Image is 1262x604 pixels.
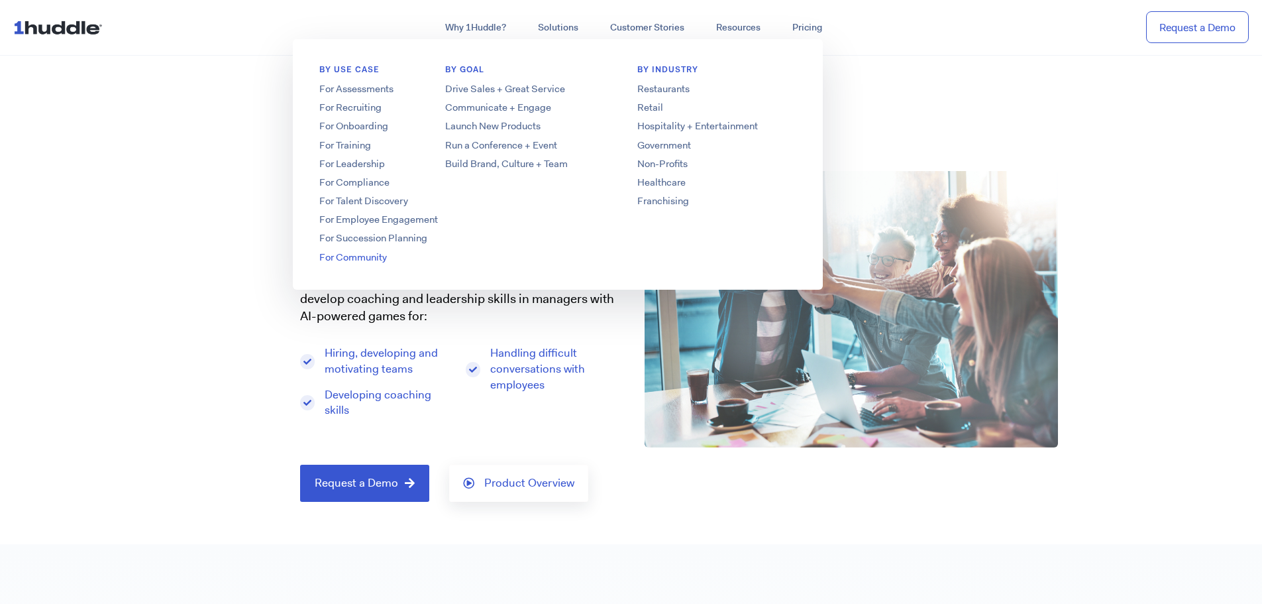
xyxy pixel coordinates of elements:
[293,82,505,96] a: For Assessments
[300,255,618,326] p: Are you a C-Level executive in charge of manager development? See how leading brands use 1Huddle ...
[594,16,700,40] a: Customer Stories
[776,16,838,40] a: Pricing
[419,157,631,171] a: Build Brand, Culture + Team
[293,251,505,265] a: For Community
[321,345,452,377] span: Hiring, developing and motivating teams
[293,194,505,208] a: For Talent Discovery
[293,157,505,171] a: For Leadership
[700,16,776,40] a: Resources
[293,231,505,245] a: For Succession Planning
[611,119,823,133] a: Hospitality + Entertainment
[293,101,505,115] a: For Recruiting
[293,139,505,152] a: For Training
[522,16,594,40] a: Solutions
[293,119,505,133] a: For Onboarding
[300,465,429,502] a: Request a Demo
[419,82,631,96] a: Drive Sales + Great Service
[321,387,452,419] span: Developing coaching skills
[419,139,631,152] a: Run a Conference + Event
[611,176,823,190] a: Healthcare
[13,15,108,40] img: ...
[449,465,588,502] a: Product Overview
[293,64,505,82] h6: BY USE CASE
[611,101,823,115] a: Retail
[611,139,823,152] a: Government
[429,16,522,40] a: Why 1Huddle?
[611,194,823,208] a: Franchising
[419,64,631,82] h6: BY GOAL
[293,176,505,190] a: For Compliance
[315,477,398,489] span: Request a Demo
[419,119,631,133] a: Launch New Products
[487,345,618,393] span: Handling difficult conversations with employees
[611,64,823,82] h6: By Industry
[611,157,823,171] a: Non-Profits
[1146,11,1249,44] a: Request a Demo
[611,82,823,96] a: Restaurants
[484,477,574,489] span: Product Overview
[293,213,505,227] a: For Employee Engagement
[419,101,631,115] a: Communicate + Engage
